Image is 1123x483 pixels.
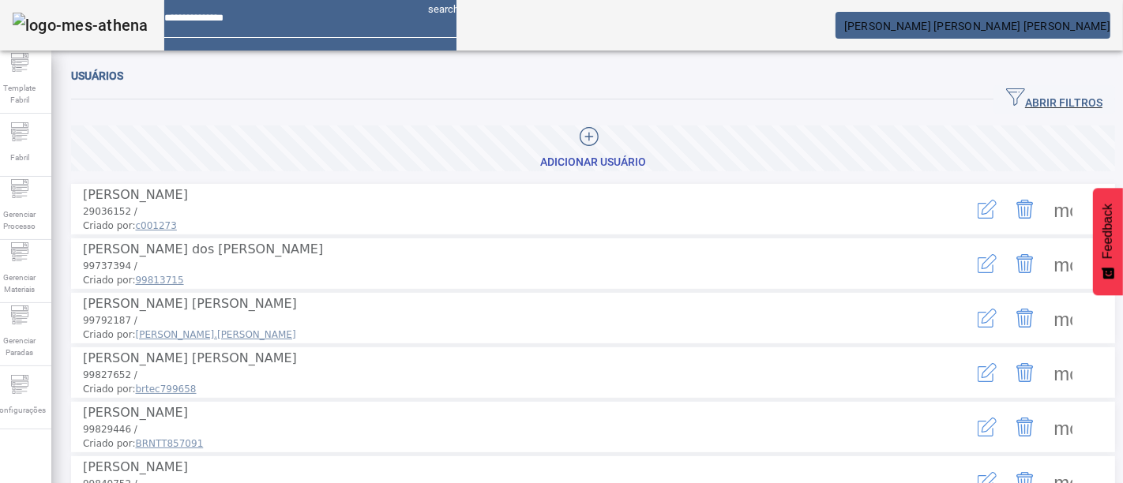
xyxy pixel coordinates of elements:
span: 99827652 / [83,369,137,380]
span: 29036152 / [83,206,137,217]
span: BRNTT857091 [136,438,204,449]
button: Delete [1006,245,1044,283]
button: Mais [1044,354,1082,391]
span: [PERSON_NAME] [PERSON_NAME] [PERSON_NAME] [844,20,1110,32]
span: [PERSON_NAME] [PERSON_NAME] [83,350,297,365]
button: Mais [1044,245,1082,283]
span: Criado por: [83,273,940,287]
img: logo-mes-athena [13,13,148,38]
span: Criado por: [83,328,940,342]
span: [PERSON_NAME] [83,405,188,420]
span: [PERSON_NAME] [83,459,188,474]
span: Fabril [6,147,34,168]
button: Delete [1006,190,1044,228]
span: Criado por: [83,436,940,451]
span: [PERSON_NAME].[PERSON_NAME] [136,329,296,340]
button: Delete [1006,408,1044,446]
span: brtec799658 [136,384,197,395]
span: 99813715 [136,275,184,286]
span: 99737394 / [83,260,137,271]
button: Feedback - Mostrar pesquisa [1093,188,1123,295]
button: Mais [1044,408,1082,446]
span: Usuários [71,69,123,82]
button: Mais [1044,299,1082,337]
button: Delete [1006,354,1044,391]
span: Criado por: [83,219,940,233]
span: 99792187 / [83,315,137,326]
span: [PERSON_NAME] [PERSON_NAME] [83,296,297,311]
button: Adicionar Usuário [71,125,1115,171]
span: [PERSON_NAME] dos [PERSON_NAME] [83,241,323,256]
div: Adicionar Usuário [540,155,646,170]
span: c001273 [136,220,177,231]
span: Feedback [1101,204,1115,259]
span: Criado por: [83,382,940,396]
button: Mais [1044,190,1082,228]
span: [PERSON_NAME] [83,187,188,202]
span: ABRIR FILTROS [1006,88,1102,111]
button: ABRIR FILTROS [993,85,1115,114]
button: Delete [1006,299,1044,337]
span: 99829446 / [83,424,137,435]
